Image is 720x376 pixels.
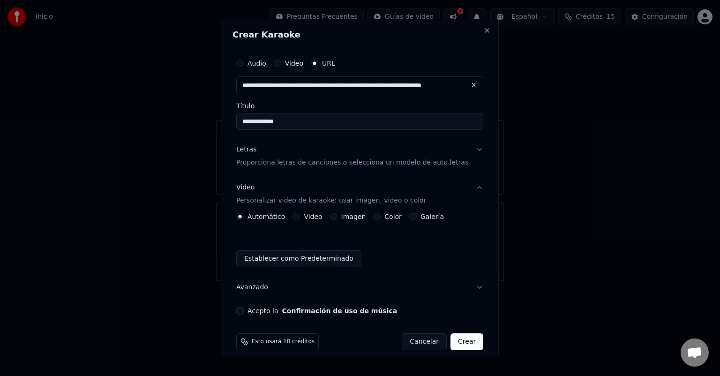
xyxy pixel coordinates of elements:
div: Video [236,183,426,205]
label: Video [304,213,322,220]
label: Acepto la [247,308,397,314]
label: Automático [247,213,285,220]
p: Proporciona letras de canciones o selecciona un modelo de auto letras [236,158,468,167]
button: LetrasProporciona letras de canciones o selecciona un modelo de auto letras [236,137,483,175]
p: Personalizar video de karaoke: usar imagen, video o color [236,196,426,205]
label: Galería [420,213,444,220]
button: Avanzado [236,275,483,300]
div: VideoPersonalizar video de karaoke: usar imagen, video o color [236,213,483,275]
button: Crear [450,333,483,350]
label: Imagen [341,213,366,220]
label: Título [236,103,483,109]
button: Cancelar [402,333,447,350]
label: URL [322,60,335,67]
div: Letras [236,145,256,154]
span: Esto usará 10 créditos [252,338,315,346]
label: Audio [247,60,266,67]
button: Establecer como Predeterminado [236,250,361,267]
label: Color [385,213,402,220]
button: VideoPersonalizar video de karaoke: usar imagen, video o color [236,175,483,213]
h2: Crear Karaoke [232,30,487,39]
button: Acepto la [282,308,397,314]
label: Video [285,60,303,67]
